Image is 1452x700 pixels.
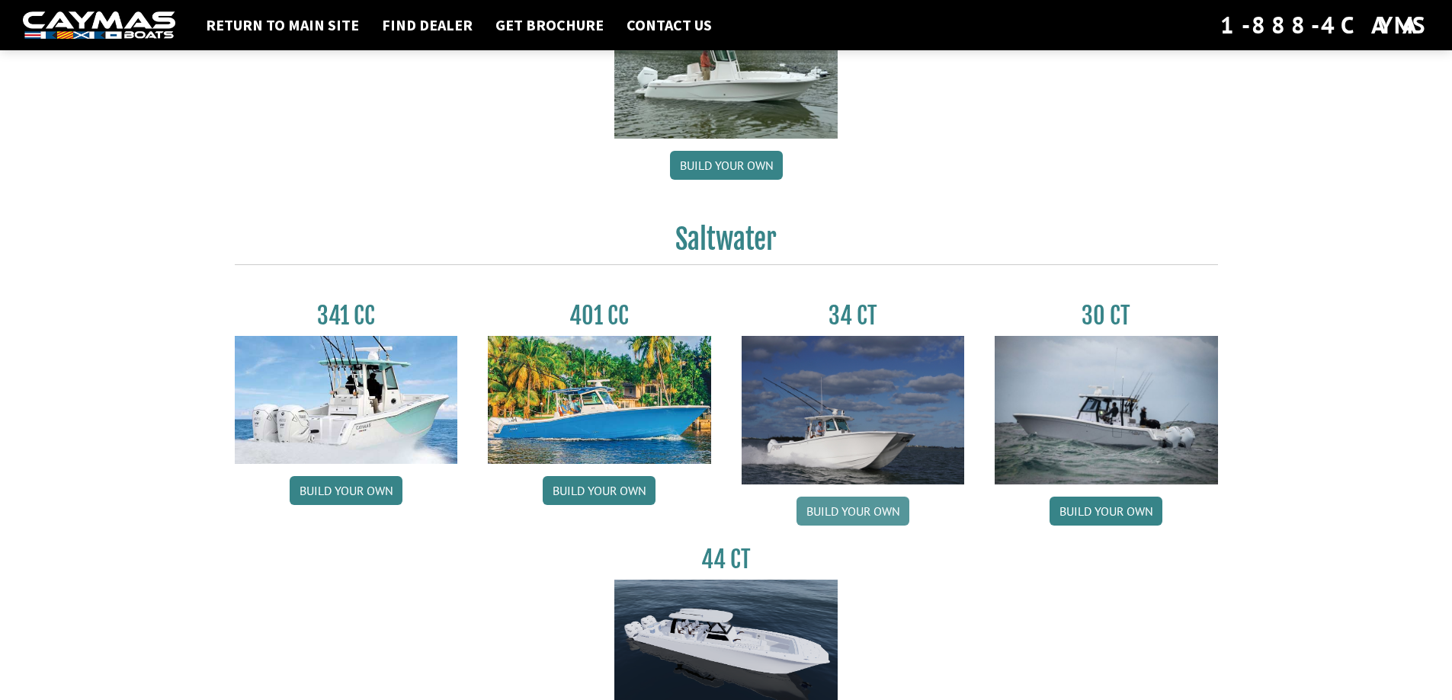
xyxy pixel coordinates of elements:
[670,151,783,180] a: Build your own
[742,302,965,330] h3: 34 CT
[235,302,458,330] h3: 341 CC
[290,476,402,505] a: Build your own
[1220,8,1429,42] div: 1-888-4CAYMAS
[619,15,720,35] a: Contact Us
[797,497,909,526] a: Build your own
[995,336,1218,484] img: 30_CT_photo_shoot_for_caymas_connect.jpg
[235,222,1218,265] h2: Saltwater
[488,15,611,35] a: Get Brochure
[742,336,965,484] img: Caymas_34_CT_pic_1.jpg
[374,15,480,35] a: Find Dealer
[995,302,1218,330] h3: 30 CT
[614,545,838,574] h3: 44 CT
[198,15,367,35] a: Return to main site
[543,476,655,505] a: Build your own
[235,336,458,464] img: 341CC-thumbjpg.jpg
[1050,497,1162,526] a: Build your own
[488,302,711,330] h3: 401 CC
[23,11,175,40] img: white-logo-c9c8dbefe5ff5ceceb0f0178aa75bf4bb51f6bca0971e226c86eb53dfe498488.png
[488,336,711,464] img: 401CC_thumb.pg.jpg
